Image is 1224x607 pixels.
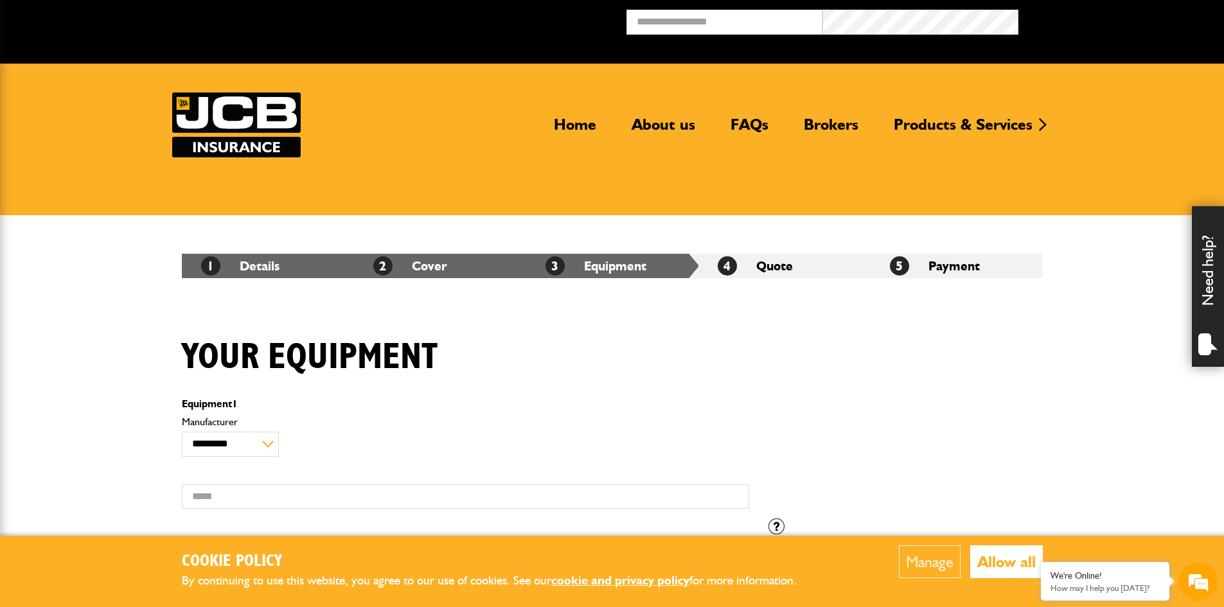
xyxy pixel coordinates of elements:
[1051,570,1160,581] div: We're Online!
[172,92,301,157] a: JCB Insurance Services
[232,398,238,410] span: 1
[526,254,698,278] li: Equipment
[373,258,447,274] a: 2Cover
[201,256,220,276] span: 1
[899,545,961,578] button: Manage
[721,115,778,145] a: FAQs
[551,573,689,588] a: cookie and privacy policy
[201,258,279,274] a: 1Details
[1192,206,1224,367] div: Need help?
[718,256,737,276] span: 4
[622,115,705,145] a: About us
[172,92,301,157] img: JCB Insurance Services logo
[884,115,1042,145] a: Products & Services
[182,571,818,591] p: By continuing to use this website, you agree to our use of cookies. See our for more information.
[1018,10,1214,30] button: Broker Login
[890,256,909,276] span: 5
[182,399,749,409] p: Equipment
[1051,583,1160,593] p: How may I help you today?
[970,545,1043,578] button: Allow all
[871,254,1043,278] li: Payment
[698,254,871,278] li: Quote
[182,552,818,572] h2: Cookie Policy
[794,115,868,145] a: Brokers
[182,417,749,427] label: Manufacturer
[544,115,606,145] a: Home
[182,336,438,379] h1: Your equipment
[545,256,565,276] span: 3
[373,256,393,276] span: 2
